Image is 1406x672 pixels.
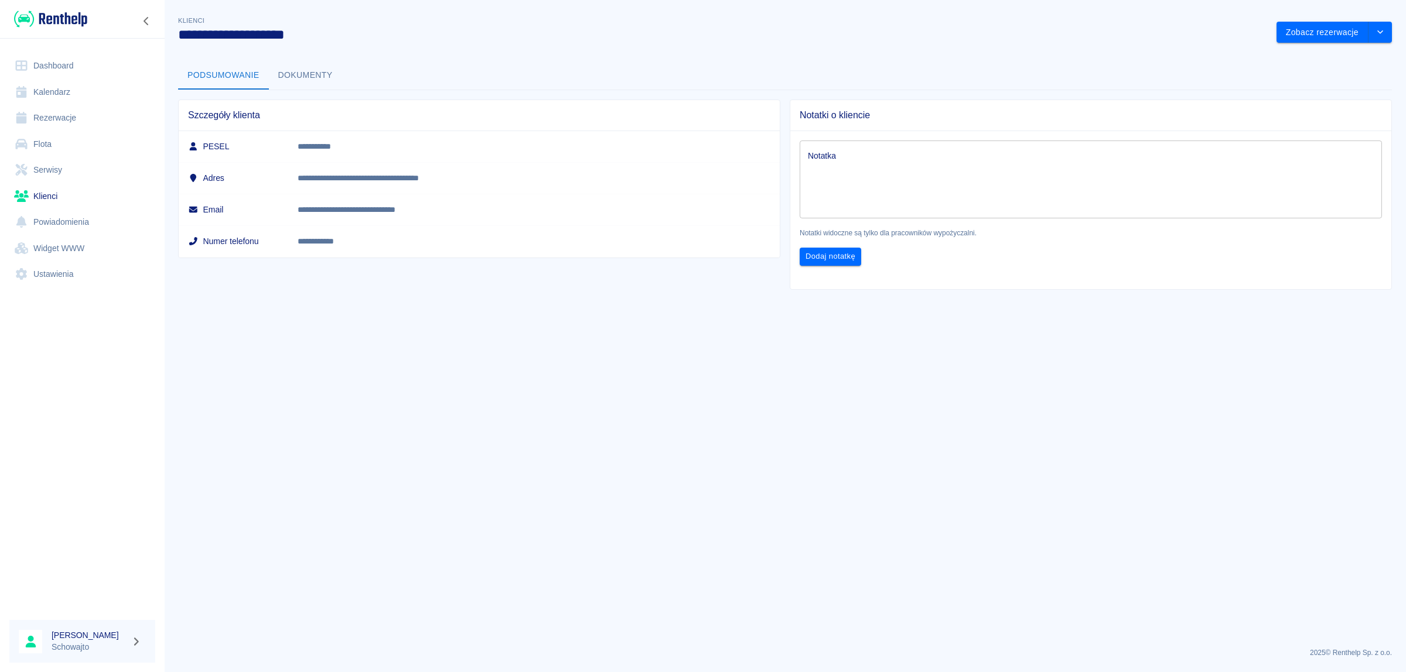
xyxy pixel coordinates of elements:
[1369,22,1392,43] button: drop-down
[138,13,155,29] button: Zwiń nawigację
[9,79,155,105] a: Kalendarz
[9,209,155,235] a: Powiadomienia
[9,261,155,287] a: Ustawienia
[178,17,204,24] span: Klienci
[188,172,279,184] h6: Adres
[178,647,1392,658] p: 2025 © Renthelp Sp. z o.o.
[14,9,87,29] img: Renthelp logo
[9,9,87,29] a: Renthelp logo
[9,157,155,183] a: Serwisy
[9,53,155,79] a: Dashboard
[188,235,279,247] h6: Numer telefonu
[188,140,279,152] h6: PESEL
[188,204,279,215] h6: Email
[9,235,155,262] a: Widget WWW
[9,131,155,157] a: Flota
[188,109,770,121] span: Szczegóły klienta
[52,629,127,641] h6: [PERSON_NAME]
[9,183,155,210] a: Klienci
[800,248,861,266] button: Dodaj notatkę
[800,228,1382,238] p: Notatki widoczne są tylko dla pracowników wypożyczalni.
[178,61,269,90] button: Podsumowanie
[800,109,1382,121] span: Notatki o kliencie
[269,61,342,90] button: Dokumenty
[52,641,127,653] p: Schowajto
[1277,22,1369,43] button: Zobacz rezerwacje
[9,105,155,131] a: Rezerwacje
